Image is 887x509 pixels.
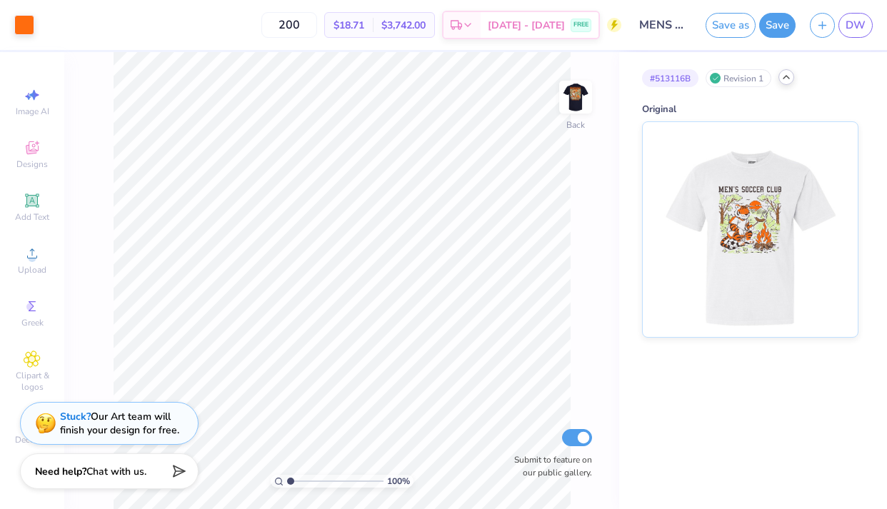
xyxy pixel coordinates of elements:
a: DW [838,13,873,38]
span: Designs [16,158,48,170]
span: Decorate [15,434,49,445]
input: – – [261,12,317,38]
button: Save as [706,13,756,38]
span: Upload [18,264,46,276]
span: FREE [573,20,588,30]
div: Back [566,119,585,131]
span: Chat with us. [86,465,146,478]
div: # 513116B [642,69,698,87]
span: $3,742.00 [381,18,426,33]
img: Original [661,122,838,337]
span: DW [846,17,866,34]
span: Image AI [16,106,49,117]
button: Save [759,13,796,38]
span: Add Text [15,211,49,223]
div: Our Art team will finish your design for free. [60,410,179,437]
span: Greek [21,317,44,328]
strong: Need help? [35,465,86,478]
span: [DATE] - [DATE] [488,18,565,33]
label: Submit to feature on our public gallery. [506,453,592,479]
div: Revision 1 [706,69,771,87]
img: Back [561,83,590,111]
strong: Stuck? [60,410,91,423]
span: Clipart & logos [7,370,57,393]
div: Original [642,103,858,117]
span: 100 % [387,475,410,488]
input: Untitled Design [628,11,698,39]
span: $18.71 [334,18,364,33]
